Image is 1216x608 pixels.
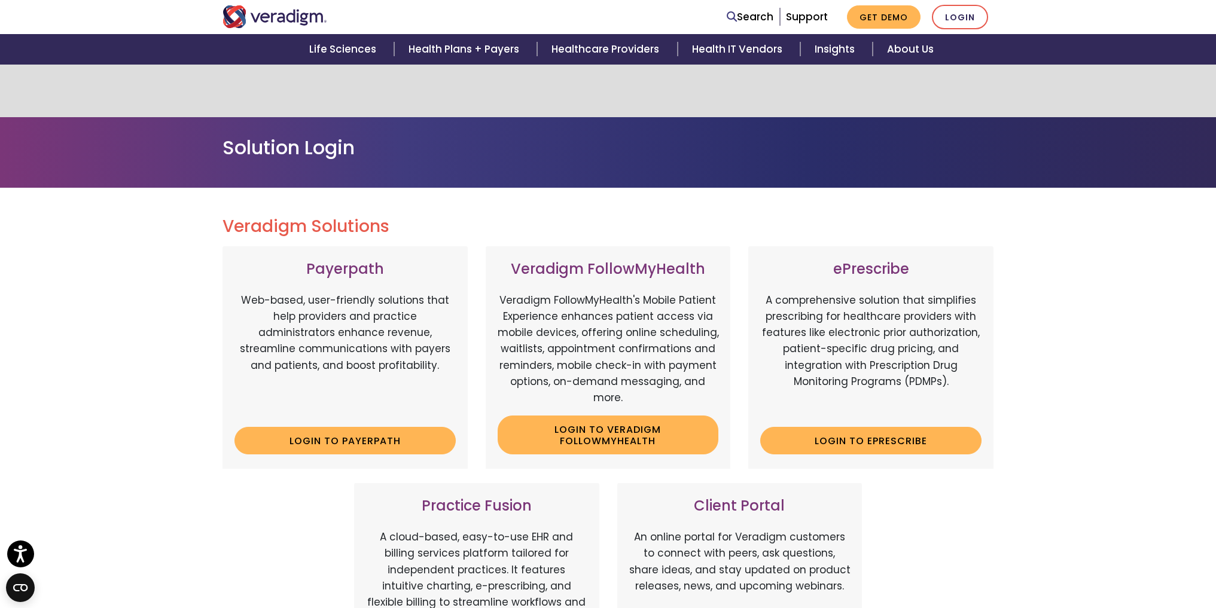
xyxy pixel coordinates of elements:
h3: Veradigm FollowMyHealth [498,261,719,278]
button: Open CMP widget [6,573,35,602]
h3: ePrescribe [760,261,982,278]
p: Web-based, user-friendly solutions that help providers and practice administrators enhance revenu... [234,292,456,418]
h3: Payerpath [234,261,456,278]
iframe: Drift Chat Widget [986,522,1202,594]
h3: Client Portal [629,497,851,515]
p: A comprehensive solution that simplifies prescribing for healthcare providers with features like ... [760,292,982,418]
a: Login to Veradigm FollowMyHealth [498,415,719,454]
a: Insights [800,34,873,65]
p: Veradigm FollowMyHealth's Mobile Patient Experience enhances patient access via mobile devices, o... [498,292,719,406]
h2: Veradigm Solutions [223,216,994,237]
a: Search [727,9,773,25]
a: Login to Payerpath [234,427,456,454]
a: Life Sciences [295,34,394,65]
a: Login [932,5,988,29]
a: Support [786,10,828,24]
a: Login to ePrescribe [760,427,982,454]
img: Veradigm logo [223,5,327,28]
a: Healthcare Providers [537,34,677,65]
a: Health Plans + Payers [394,34,537,65]
h3: Practice Fusion [366,497,587,515]
h1: Solution Login [223,136,994,159]
a: Get Demo [847,5,921,29]
a: Health IT Vendors [678,34,800,65]
a: About Us [873,34,948,65]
